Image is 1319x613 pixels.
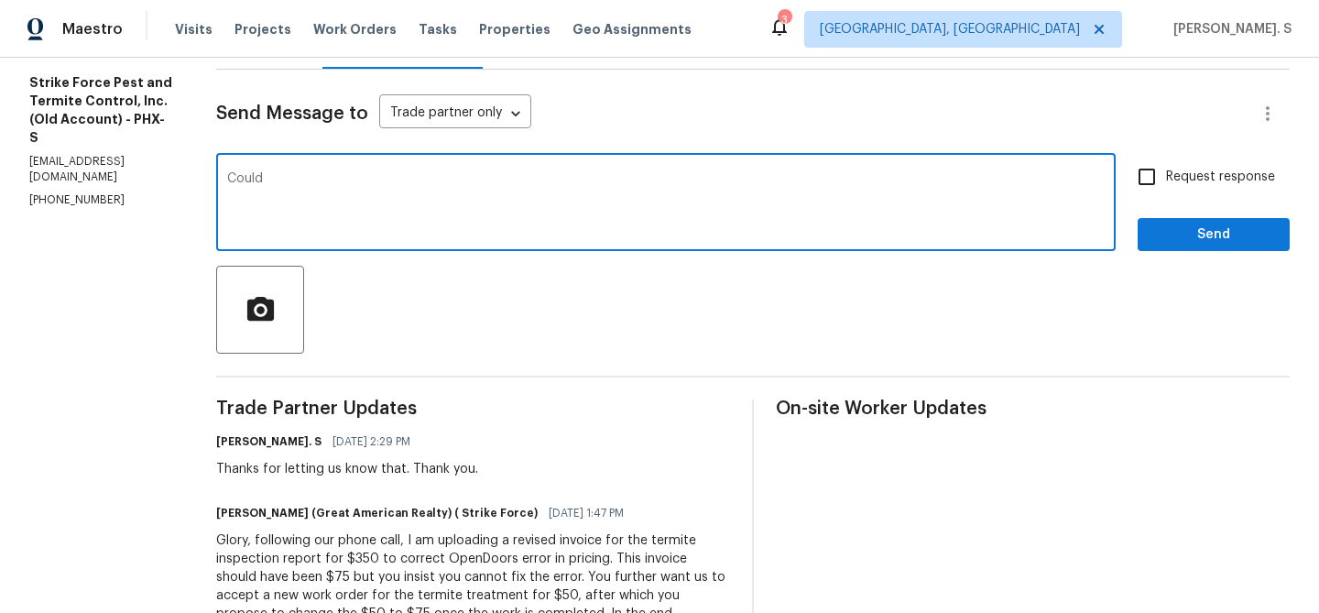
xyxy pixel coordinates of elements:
span: Work Orders [313,20,397,38]
h6: [PERSON_NAME] (Great American Realty) ( Strike Force) [216,504,538,522]
p: [PHONE_NUMBER] [29,192,172,208]
span: Maestro [62,20,123,38]
span: Trade Partner Updates [216,400,730,418]
p: [EMAIL_ADDRESS][DOMAIN_NAME] [29,154,172,185]
h5: Strike Force Pest and Termite Control, Inc. (Old Account) - PHX-S [29,73,172,147]
span: Send Message to [216,104,368,123]
span: Properties [479,20,550,38]
span: Geo Assignments [572,20,692,38]
span: [PERSON_NAME]. S [1166,20,1292,38]
textarea: Could [227,172,1105,236]
span: [DATE] 1:47 PM [549,504,624,522]
span: [DATE] 2:29 PM [332,432,410,451]
div: Trade partner only [379,99,531,129]
span: On-site Worker Updates [776,400,1290,418]
div: Thanks for letting us know that. Thank you. [216,460,478,478]
h6: [PERSON_NAME]. S [216,432,322,451]
button: Send [1138,218,1290,252]
span: [GEOGRAPHIC_DATA], [GEOGRAPHIC_DATA] [820,20,1080,38]
div: 3 [778,11,790,29]
span: Projects [234,20,291,38]
span: Request response [1166,168,1275,187]
span: Tasks [419,23,457,36]
span: Visits [175,20,213,38]
span: Send [1152,224,1275,246]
